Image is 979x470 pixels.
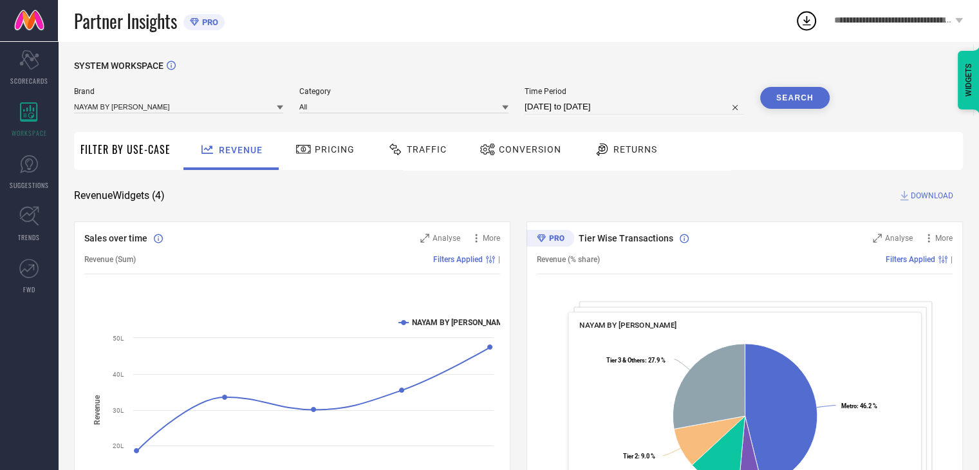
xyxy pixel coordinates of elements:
tspan: Metro [841,402,857,409]
text: : 9.0 % [623,453,655,460]
span: Revenue Widgets ( 4 ) [74,189,165,202]
div: Premium [527,230,574,249]
tspan: Revenue [93,394,102,424]
span: TRENDS [18,232,40,242]
span: DOWNLOAD [911,189,953,202]
span: SCORECARDS [10,76,48,86]
span: Analyse [433,234,460,243]
span: Returns [613,144,657,155]
text: 40L [113,371,124,378]
span: WORKSPACE [12,128,47,138]
span: Conversion [499,144,561,155]
span: Category [299,87,508,96]
text: 30L [113,407,124,414]
span: Brand [74,87,283,96]
svg: Zoom [420,234,429,243]
span: Analyse [885,234,913,243]
span: SUGGESTIONS [10,180,49,190]
text: : 46.2 % [841,402,877,409]
span: Filter By Use-Case [80,142,171,157]
span: More [935,234,953,243]
span: Revenue [219,145,263,155]
span: NAYAM BY [PERSON_NAME] [579,321,676,330]
text: : 27.9 % [606,357,666,364]
text: 50L [113,335,124,342]
span: FWD [23,285,35,294]
svg: Zoom [873,234,882,243]
span: Revenue (Sum) [84,255,136,264]
span: Time Period [525,87,744,96]
span: Tier Wise Transactions [579,233,673,243]
span: Filters Applied [433,255,483,264]
tspan: Tier 2 [623,453,638,460]
tspan: Tier 3 & Others [606,357,645,364]
div: Open download list [795,9,818,32]
span: SYSTEM WORKSPACE [74,61,163,71]
span: Traffic [407,144,447,155]
span: Revenue (% share) [537,255,600,264]
span: | [951,255,953,264]
span: Partner Insights [74,8,177,34]
text: 20L [113,442,124,449]
span: PRO [199,17,218,27]
span: More [483,234,500,243]
button: Search [760,87,830,109]
span: Sales over time [84,233,147,243]
text: NAYAM BY [PERSON_NAME] [412,318,510,327]
span: | [498,255,500,264]
input: Select time period [525,99,744,115]
span: Filters Applied [886,255,935,264]
span: Pricing [315,144,355,155]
